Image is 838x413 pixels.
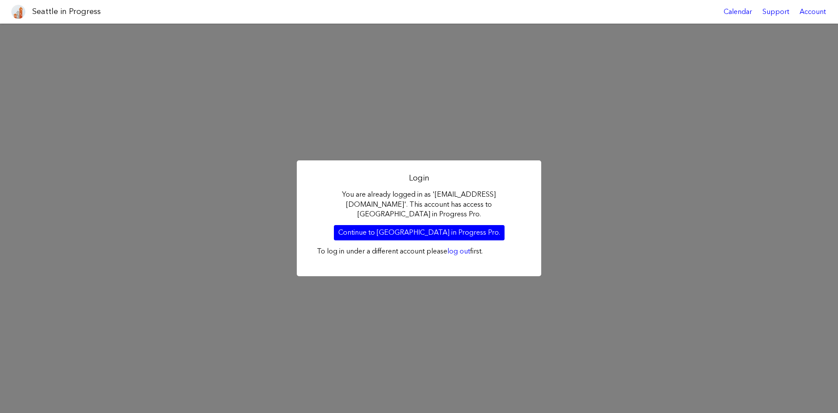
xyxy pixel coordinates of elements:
[317,246,521,256] p: To log in under a different account please first.
[317,173,521,184] h2: Login
[32,6,101,17] h1: Seattle in Progress
[317,190,521,219] p: You are already logged in as '[EMAIL_ADDRESS][DOMAIN_NAME]'. This account has access to [GEOGRAPH...
[334,225,505,240] a: Continue to [GEOGRAPHIC_DATA] in Progress Pro.
[447,247,470,255] a: log out
[11,5,25,19] img: favicon-96x96.png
